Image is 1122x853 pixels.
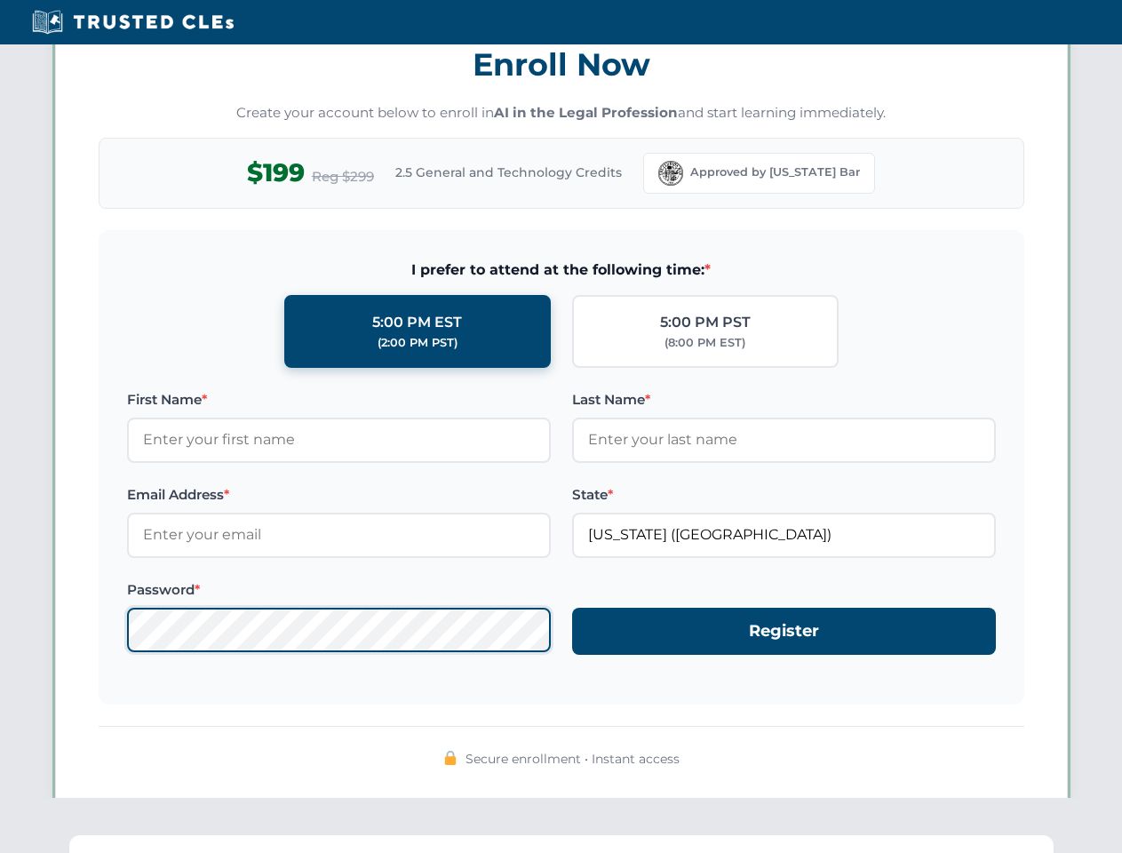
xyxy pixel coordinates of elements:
[27,9,239,36] img: Trusted CLEs
[572,389,996,411] label: Last Name
[572,608,996,655] button: Register
[127,389,551,411] label: First Name
[127,259,996,282] span: I prefer to attend at the following time:
[466,749,680,769] span: Secure enrollment • Instant access
[664,334,745,352] div: (8:00 PM EST)
[395,163,622,182] span: 2.5 General and Technology Credits
[372,311,462,334] div: 5:00 PM EST
[572,513,996,557] input: Florida (FL)
[572,484,996,506] label: State
[127,579,551,601] label: Password
[494,104,678,121] strong: AI in the Legal Profession
[443,751,458,765] img: 🔒
[378,334,458,352] div: (2:00 PM PST)
[312,166,374,187] span: Reg $299
[127,418,551,462] input: Enter your first name
[658,161,683,186] img: Florida Bar
[127,513,551,557] input: Enter your email
[690,163,860,181] span: Approved by [US_STATE] Bar
[572,418,996,462] input: Enter your last name
[99,103,1024,124] p: Create your account below to enroll in and start learning immediately.
[247,153,305,193] span: $199
[660,311,751,334] div: 5:00 PM PST
[99,36,1024,92] h3: Enroll Now
[127,484,551,506] label: Email Address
